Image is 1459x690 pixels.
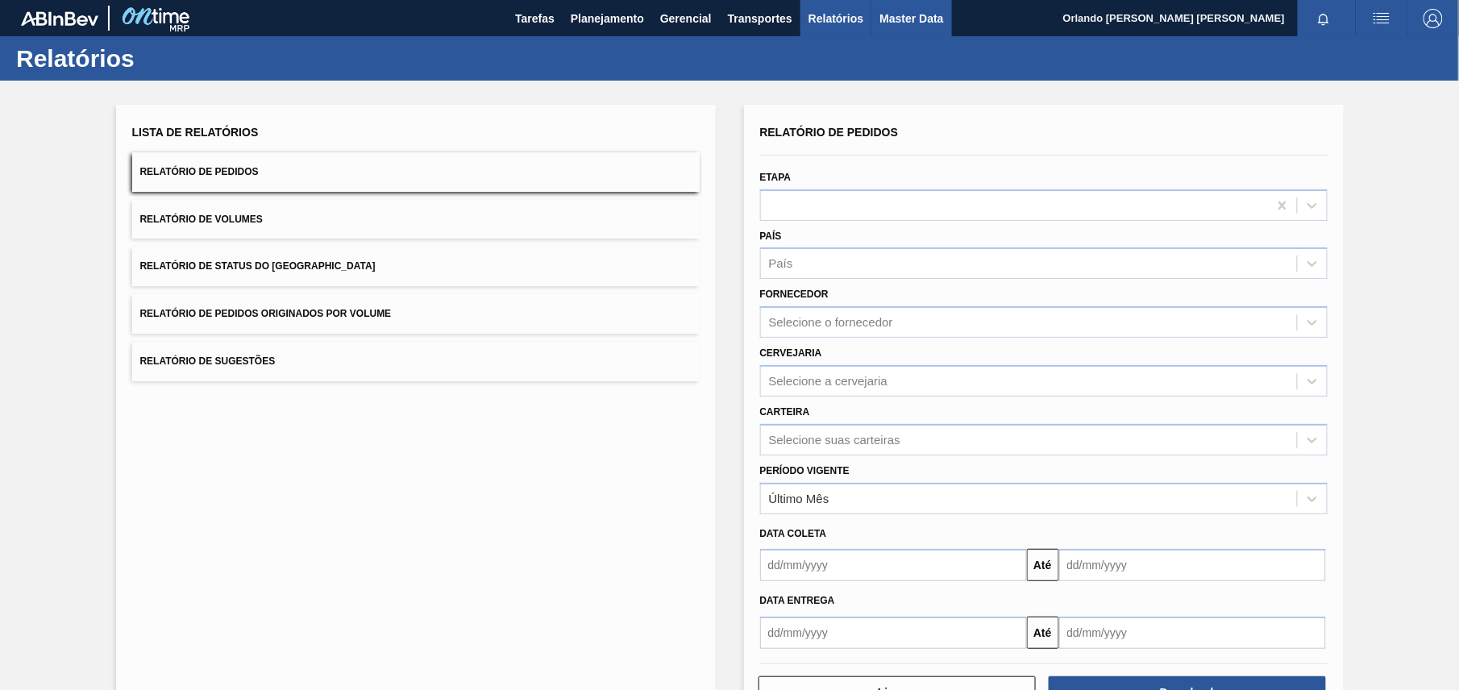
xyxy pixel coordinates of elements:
img: Logout [1424,9,1443,28]
button: Relatório de Sugestões [132,342,700,381]
button: Até [1027,549,1059,581]
span: Tarefas [515,9,555,28]
span: Relatório de Sugestões [140,355,276,367]
input: dd/mm/yyyy [760,617,1027,649]
button: Relatório de Volumes [132,200,700,239]
span: Relatório de Pedidos [140,166,259,177]
label: Etapa [760,172,792,183]
input: dd/mm/yyyy [1059,549,1326,581]
span: Relatório de Pedidos [760,126,899,139]
div: País [769,257,793,271]
input: dd/mm/yyyy [1059,617,1326,649]
button: Relatório de Pedidos Originados por Volume [132,294,700,334]
span: Relatório de Status do [GEOGRAPHIC_DATA] [140,260,376,272]
span: Data entrega [760,595,835,606]
label: Carteira [760,406,810,418]
h1: Relatórios [16,49,302,68]
img: userActions [1372,9,1391,28]
button: Relatório de Pedidos [132,152,700,192]
button: Notificações [1298,7,1349,30]
span: Planejamento [571,9,644,28]
label: Fornecedor [760,289,829,300]
div: Selecione suas carteiras [769,433,900,447]
span: Transportes [728,9,792,28]
button: Relatório de Status do [GEOGRAPHIC_DATA] [132,247,700,286]
div: Selecione o fornecedor [769,316,893,330]
button: Até [1027,617,1059,649]
span: Relatórios [808,9,863,28]
img: TNhmsLtSVTkK8tSr43FrP2fwEKptu5GPRR3wAAAABJRU5ErkJggg== [21,11,98,26]
label: País [760,231,782,242]
div: Selecione a cervejaria [769,374,888,388]
span: Master Data [879,9,943,28]
span: Gerencial [660,9,712,28]
input: dd/mm/yyyy [760,549,1027,581]
label: Período Vigente [760,465,850,476]
div: Último Mês [769,492,829,505]
label: Cervejaria [760,347,822,359]
span: Lista de Relatórios [132,126,259,139]
span: Relatório de Volumes [140,214,263,225]
span: Data coleta [760,528,827,539]
span: Relatório de Pedidos Originados por Volume [140,308,392,319]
